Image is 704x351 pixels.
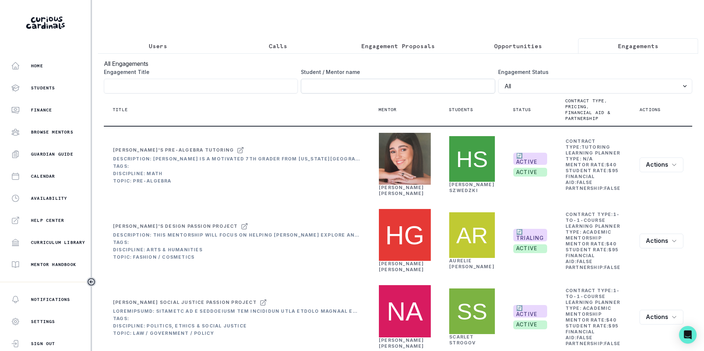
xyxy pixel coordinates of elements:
button: row menu [640,157,683,172]
p: Finance [31,107,52,113]
b: tutoring [581,144,610,150]
b: 1-to-1-course [566,288,620,299]
p: Curriculum Library [31,240,85,245]
b: N/A [583,156,593,162]
b: $ 95 [608,168,619,173]
td: Contract Type: Learning Planner Type: Mentor Rate: Student Rate: Financial Aid: Partnership: [565,287,622,347]
span: 🔄 ACTIVE [513,153,547,165]
span: active [513,320,547,329]
div: Topic: Fashion / Cosmetics [113,254,360,260]
div: [PERSON_NAME] Social Justice Passion Project [113,299,257,305]
p: Browse Mentors [31,129,73,135]
p: Status [513,107,531,113]
button: row menu [640,310,683,325]
div: [PERSON_NAME]'s Pre-Algebra tutoring [113,147,234,153]
div: Tags: [113,163,360,169]
p: Students [31,85,55,91]
label: Engagement Title [104,68,293,76]
img: Curious Cardinals Logo [26,17,65,29]
p: Engagements [618,42,658,50]
span: 🔄 TRIALING [513,229,547,241]
div: Open Intercom Messenger [679,326,697,344]
td: Contract Type: Learning Planner Type: Mentor Rate: Student Rate: Financial Aid: Partnership: [565,211,622,271]
h3: All Engagements [104,59,692,68]
div: Topic: Law / Government / Policy [113,330,360,336]
a: [PERSON_NAME] [PERSON_NAME] [379,261,424,272]
span: active [513,168,547,177]
p: Students [449,107,473,113]
p: Availability [31,195,67,201]
b: $ 95 [608,323,619,329]
a: [PERSON_NAME] [PERSON_NAME] [379,337,424,349]
div: Tags: [113,316,360,322]
td: Contract Type: Learning Planner Type: Mentor Rate: Student Rate: Financial Aid: Partnership: [565,138,622,192]
p: Home [31,63,43,69]
p: Settings [31,319,55,325]
p: Title [113,107,128,113]
p: Engagement Proposals [361,42,435,50]
a: [PERSON_NAME] Szwedzki [449,182,494,193]
p: Mentor Handbook [31,262,76,267]
b: false [577,259,593,264]
button: row menu [640,234,683,248]
b: $ 95 [608,247,619,252]
div: Loremipsumd: Sitametc ad e seddoeiusm tem incididun utla etdolo magnaal enim a mini veniamquis no... [113,308,360,314]
b: $ 40 [606,241,616,247]
a: Scarlet Strogov [449,334,476,345]
p: Mentor [379,107,397,113]
label: Student / Mentor name [301,68,490,76]
b: $ 40 [606,162,616,167]
div: Discipline: Arts & Humanities [113,247,360,253]
button: Toggle sidebar [87,277,96,287]
b: false [577,335,593,340]
b: Academic Mentorship [566,305,612,317]
p: Calls [269,42,287,50]
a: Aurelie [PERSON_NAME] [449,258,494,269]
div: Discipline: Math [113,171,360,177]
p: Calendar [31,173,55,179]
p: Actions [640,107,661,113]
div: Discipline: Politics, Ethics & Social Justice [113,323,360,329]
b: Academic Mentorship [566,229,612,241]
div: Topic: Pre-Algebra [113,178,360,184]
p: Notifications [31,297,70,302]
span: active [513,244,547,253]
div: Description: This mentorship will focus on helping [PERSON_NAME] explore and develop her passion ... [113,232,360,238]
div: Tags: [113,240,360,245]
div: Description: [PERSON_NAME] is a motivated 7th grader from [US_STATE][GEOGRAPHIC_DATA] with a keen... [113,156,360,162]
b: false [604,265,620,270]
b: false [577,180,593,185]
p: Guardian Guide [31,151,73,157]
b: false [604,185,620,191]
p: Opportunities [494,42,542,50]
span: 🔄 ACTIVE [513,305,547,318]
p: Users [149,42,167,50]
b: $ 40 [606,317,616,323]
p: Help Center [31,217,64,223]
p: Contract type, pricing, financial aid & partnership [565,98,613,121]
p: Sign Out [31,341,55,347]
b: false [604,341,620,346]
div: [PERSON_NAME]'s Design Passion Project [113,223,238,229]
b: 1-to-1-course [566,212,620,223]
a: [PERSON_NAME] [PERSON_NAME] [379,185,424,196]
label: Engagement Status [498,68,688,76]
